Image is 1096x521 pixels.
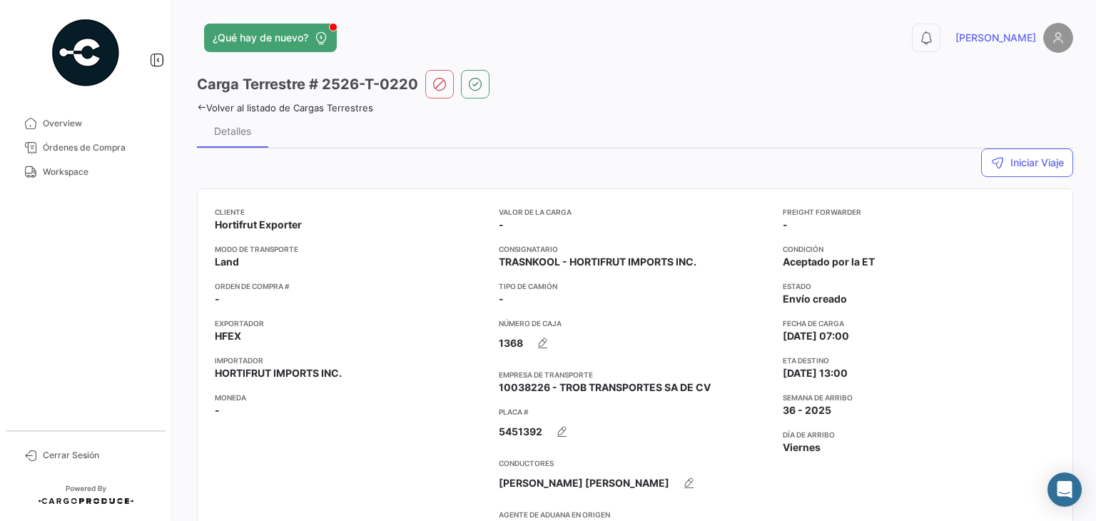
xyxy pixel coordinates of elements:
[783,292,847,306] span: Envío creado
[499,336,523,350] span: 1368
[213,31,308,45] span: ¿Qué hay de nuevo?
[499,509,771,520] app-card-info-title: Agente de Aduana en Origen
[197,74,418,94] h3: Carga Terrestre # 2526-T-0220
[783,366,848,380] span: [DATE] 13:00
[43,449,154,462] span: Cerrar Sesión
[499,425,542,439] span: 5451392
[499,457,771,469] app-card-info-title: Conductores
[499,476,669,490] span: [PERSON_NAME] [PERSON_NAME]
[215,280,487,292] app-card-info-title: Orden de Compra #
[981,148,1073,177] button: Iniciar Viaje
[215,255,239,269] span: Land
[955,31,1036,45] span: [PERSON_NAME]
[783,329,849,343] span: [DATE] 07:00
[783,218,788,232] span: -
[783,243,1055,255] app-card-info-title: Condición
[204,24,337,52] button: ¿Qué hay de nuevo?
[43,141,154,154] span: Órdenes de Compra
[499,280,771,292] app-card-info-title: Tipo de Camión
[215,366,342,380] span: HORTIFRUT IMPORTS INC.
[215,329,241,343] span: HFEX
[215,206,487,218] app-card-info-title: Cliente
[783,280,1055,292] app-card-info-title: Estado
[1043,23,1073,53] img: placeholder-user.png
[499,380,711,395] span: 10038226 - TROB TRANSPORTES SA DE CV
[499,406,771,418] app-card-info-title: Placa #
[499,218,504,232] span: -
[50,17,121,88] img: powered-by.png
[215,243,487,255] app-card-info-title: Modo de Transporte
[499,369,771,380] app-card-info-title: Empresa de Transporte
[783,429,1055,440] app-card-info-title: Día de Arribo
[197,102,373,113] a: Volver al listado de Cargas Terrestres
[215,318,487,329] app-card-info-title: Exportador
[215,218,302,232] span: Hortifrut Exporter
[499,206,771,218] app-card-info-title: Valor de la Carga
[499,318,771,329] app-card-info-title: Número de Caja
[783,440,821,455] span: Viernes
[214,125,251,137] div: Detalles
[1047,472,1082,507] div: Abrir Intercom Messenger
[499,255,696,269] span: TRASNKOOL - HORTIFRUT IMPORTS INC.
[215,403,220,418] span: -
[43,117,154,130] span: Overview
[783,255,875,269] span: Aceptado por la ET
[215,355,487,366] app-card-info-title: Importador
[43,166,154,178] span: Workspace
[215,292,220,306] span: -
[783,318,1055,329] app-card-info-title: Fecha de carga
[783,403,831,418] span: 36 - 2025
[11,111,160,136] a: Overview
[215,392,487,403] app-card-info-title: Moneda
[499,243,771,255] app-card-info-title: Consignatario
[783,392,1055,403] app-card-info-title: Semana de Arribo
[783,355,1055,366] app-card-info-title: ETA Destino
[11,160,160,184] a: Workspace
[783,206,1055,218] app-card-info-title: Freight Forwarder
[11,136,160,160] a: Órdenes de Compra
[499,292,504,306] span: -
